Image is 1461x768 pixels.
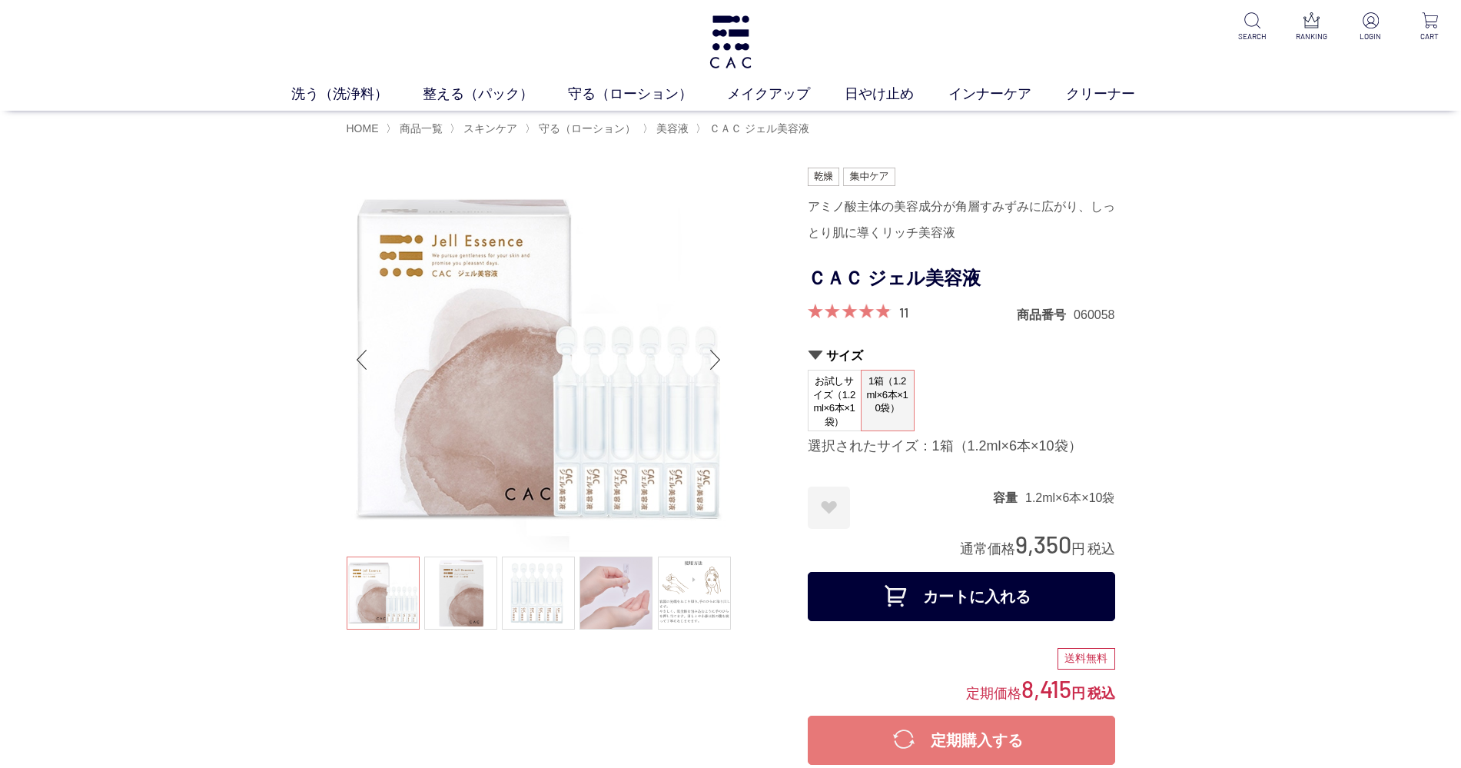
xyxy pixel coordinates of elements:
[1352,12,1390,42] a: LOGIN
[1025,490,1115,506] dd: 1.2ml×6本×10袋
[899,304,908,321] a: 11
[727,84,845,105] a: メイクアップ
[347,122,379,135] a: HOME
[706,122,809,135] a: ＣＡＣ ジェル美容液
[653,122,689,135] a: 美容液
[463,122,517,135] span: スキンケア
[862,371,914,419] span: 1箱（1.2ml×6本×10袋）
[525,121,639,136] li: 〉
[536,122,636,135] a: 守る（ローション）
[1087,541,1115,557] span: 税込
[568,84,727,105] a: 守る（ローション）
[1074,307,1114,323] dd: 060058
[539,122,636,135] span: 守る（ローション）
[808,168,840,186] img: 乾燥
[700,329,731,391] div: Next slide
[696,121,813,136] li: 〉
[1017,307,1074,323] dt: 商品番号
[460,122,517,135] a: スキンケア
[423,84,568,105] a: 整える（パック）
[347,329,377,391] div: Previous slide
[993,490,1025,506] dt: 容量
[709,122,809,135] span: ＣＡＣ ジェル美容液
[845,84,948,105] a: 日やけ止め
[808,261,1115,296] h1: ＣＡＣ ジェル美容液
[1293,12,1330,42] a: RANKING
[1411,31,1449,42] p: CART
[397,122,443,135] a: 商品一覧
[1015,530,1071,558] span: 9,350
[948,84,1066,105] a: インナーケア
[808,347,1115,364] h2: サイズ
[1234,31,1271,42] p: SEARCH
[386,121,447,136] li: 〉
[809,371,861,432] span: お試しサイズ（1.2ml×6本×1袋）
[808,572,1115,621] button: カートに入れる
[1066,84,1170,105] a: クリーナー
[808,487,850,529] a: お気に入りに登録する
[707,15,754,68] img: logo
[808,437,1115,456] div: 選択されたサイズ：1箱（1.2ml×6本×10袋）
[960,541,1015,557] span: 通常価格
[1234,12,1271,42] a: SEARCH
[643,121,692,136] li: 〉
[1087,686,1115,701] span: 税込
[808,716,1115,765] button: 定期購入する
[400,122,443,135] span: 商品一覧
[656,122,689,135] span: 美容液
[347,168,731,552] img: ＣＡＣ ジェル美容液 1箱（1.2ml×6本×10袋）
[450,121,521,136] li: 〉
[843,168,895,186] img: 集中ケア
[808,194,1115,246] div: アミノ酸主体の美容成分が角層すみずみに広がり、しっとり肌に導くリッチ美容液
[1021,674,1071,703] span: 8,415
[1411,12,1449,42] a: CART
[966,684,1021,701] span: 定期価格
[1071,686,1085,701] span: 円
[1352,31,1390,42] p: LOGIN
[1071,541,1085,557] span: 円
[1058,648,1115,670] div: 送料無料
[291,84,423,105] a: 洗う（洗浄料）
[1293,31,1330,42] p: RANKING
